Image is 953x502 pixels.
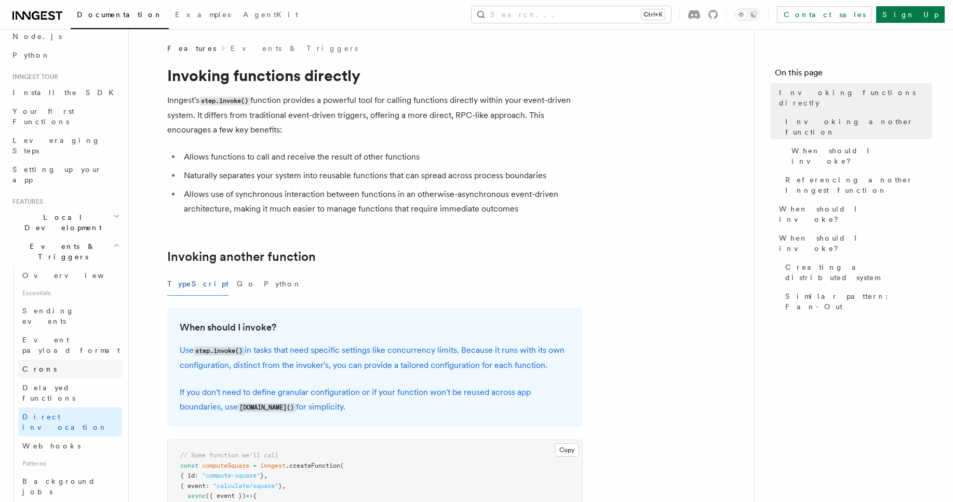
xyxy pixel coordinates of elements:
[22,365,57,373] span: Crons
[775,83,932,112] a: Invoking functions directly
[22,477,96,496] span: Background jobs
[167,249,316,264] a: Invoking another function
[22,413,108,431] span: Direct invocation
[775,67,932,83] h4: On this page
[785,175,932,195] span: Referencing another Inngest function
[8,241,113,262] span: Events & Triggers
[779,87,932,108] span: Invoking functions directly
[175,10,231,19] span: Examples
[18,301,122,331] a: Sending events
[775,200,932,229] a: When should I invoke?
[785,291,932,312] span: Similar pattern: Fan-Out
[167,43,216,54] span: Features
[180,462,198,469] span: const
[18,331,122,360] a: Event payload format
[781,170,932,200] a: Referencing another Inngest function
[253,462,257,469] span: =
[18,360,122,378] a: Crons
[180,320,276,335] a: When should I invoke?
[787,141,932,170] a: When should I invoke?
[12,107,74,126] span: Your first Functions
[181,187,583,216] li: Allows use of synchronous interaction between functions in an otherwise-asynchronous event-driven...
[237,3,304,28] a: AgentKit
[18,455,122,472] span: Patterns
[555,443,579,457] button: Copy
[231,43,358,54] a: Events & Triggers
[12,32,62,41] span: Node.js
[22,307,74,325] span: Sending events
[340,462,344,469] span: (
[775,229,932,258] a: When should I invoke?
[779,204,932,224] span: When should I invoke?
[472,6,671,23] button: Search...Ctrl+K
[791,146,932,166] span: When should I invoke?
[18,378,122,407] a: Delayed functions
[8,73,58,81] span: Inngest tour
[785,116,932,137] span: Invoking another function
[264,272,302,296] button: Python
[8,160,122,189] a: Setting up your app
[641,9,665,20] kbd: Ctrl+K
[206,482,209,490] span: :
[785,262,932,283] span: Creating a distributed system
[167,93,583,137] p: Inngest's function provides a powerful tool for calling functions directly within your event-driv...
[22,336,120,354] span: Event payload format
[282,482,286,490] span: ,
[22,442,80,450] span: Webhooks
[169,3,237,28] a: Examples
[180,452,278,459] span: // Some function we'll call
[779,233,932,254] span: When should I invoke?
[8,102,122,131] a: Your first Functions
[181,150,583,164] li: Allows functions to call and receive the result of other functions
[8,27,122,46] a: Node.js
[180,343,570,373] p: Use in tasks that need specific settings like concurrency limits. Because it runs with its own co...
[781,258,932,287] a: Creating a distributed system
[286,462,340,469] span: .createFunction
[22,384,75,402] span: Delayed functions
[18,437,122,455] a: Webhooks
[243,10,298,19] span: AgentKit
[876,6,945,23] a: Sign Up
[781,287,932,316] a: Similar pattern: Fan-Out
[71,3,169,29] a: Documentation
[202,462,249,469] span: computeSquare
[781,112,932,141] a: Invoking another function
[181,168,583,183] li: Naturally separates your system into reusable functions that can spread across process boundaries
[260,462,286,469] span: inngest
[18,285,122,301] span: Essentials
[8,131,122,160] a: Leveraging Steps
[167,66,583,85] h1: Invoking functions directly
[260,472,264,479] span: }
[8,46,122,64] a: Python
[8,83,122,102] a: Install the SDK
[22,271,129,280] span: Overview
[777,6,872,23] a: Contact sales
[213,482,278,490] span: "calculate/square"
[264,472,267,479] span: ,
[237,272,256,296] button: Go
[253,492,257,499] span: {
[18,266,122,285] a: Overview
[199,97,250,105] code: step.invoke()
[202,472,260,479] span: "compute-square"
[180,472,195,479] span: { id
[278,482,282,490] span: }
[8,197,43,206] span: Features
[12,165,102,184] span: Setting up your app
[8,208,122,237] button: Local Development
[735,8,760,21] button: Toggle dark mode
[8,212,113,233] span: Local Development
[77,10,163,19] span: Documentation
[238,403,296,412] code: [DOMAIN_NAME]()
[8,237,122,266] button: Events & Triggers
[12,88,120,97] span: Install the SDK
[187,492,206,499] span: async
[18,472,122,501] a: Background jobs
[180,482,206,490] span: { event
[180,385,570,415] p: If you don't need to define granular configuration or if your function won't be reused across app...
[206,492,246,499] span: ({ event })
[12,136,100,155] span: Leveraging Steps
[194,347,245,355] code: step.invoke()
[167,272,229,296] button: TypeScript
[12,51,50,59] span: Python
